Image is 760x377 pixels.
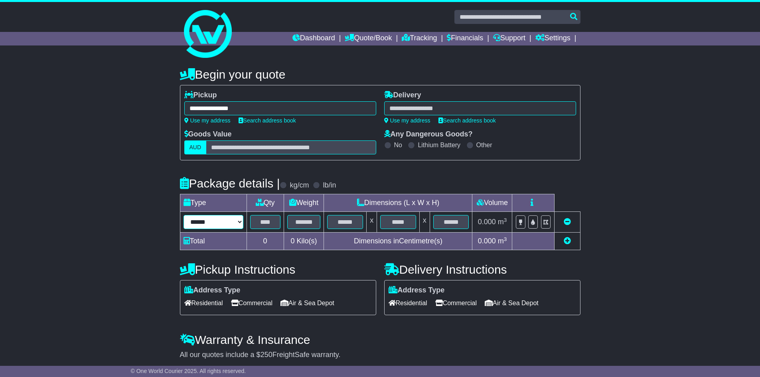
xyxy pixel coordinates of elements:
label: Address Type [184,286,241,295]
span: Air & Sea Depot [280,297,334,309]
td: Volume [472,194,512,212]
span: 0.000 [478,237,496,245]
span: Commercial [435,297,477,309]
a: Tracking [402,32,437,45]
span: 250 [261,351,272,359]
span: Commercial [231,297,272,309]
td: Weight [284,194,324,212]
td: x [419,212,430,233]
a: Search address book [239,117,296,124]
a: Settings [535,32,570,45]
span: © One World Courier 2025. All rights reserved. [131,368,246,374]
a: Add new item [564,237,571,245]
h4: Delivery Instructions [384,263,580,276]
a: Use my address [384,117,430,124]
div: All our quotes include a $ FreightSafe warranty. [180,351,580,359]
a: Use my address [184,117,231,124]
td: x [367,212,377,233]
h4: Pickup Instructions [180,263,376,276]
label: kg/cm [290,181,309,190]
span: Air & Sea Depot [485,297,539,309]
label: Goods Value [184,130,232,139]
label: Address Type [389,286,445,295]
td: Qty [247,194,284,212]
td: Total [180,233,247,250]
span: m [498,218,507,226]
h4: Warranty & Insurance [180,333,580,346]
td: Dimensions (L x W x H) [324,194,472,212]
label: Pickup [184,91,217,100]
h4: Begin your quote [180,68,580,81]
span: m [498,237,507,245]
span: 0 [290,237,294,245]
span: Residential [184,297,223,309]
a: Search address book [438,117,496,124]
a: Remove this item [564,218,571,226]
label: AUD [184,140,207,154]
h4: Package details | [180,177,280,190]
td: Kilo(s) [284,233,324,250]
td: Type [180,194,247,212]
td: 0 [247,233,284,250]
sup: 3 [504,217,507,223]
label: Delivery [384,91,421,100]
label: lb/in [323,181,336,190]
a: Dashboard [292,32,335,45]
span: Residential [389,297,427,309]
a: Support [493,32,525,45]
label: Other [476,141,492,149]
label: Any Dangerous Goods? [384,130,473,139]
a: Quote/Book [345,32,392,45]
label: Lithium Battery [418,141,460,149]
span: 0.000 [478,218,496,226]
a: Financials [447,32,483,45]
td: Dimensions in Centimetre(s) [324,233,472,250]
sup: 3 [504,236,507,242]
label: No [394,141,402,149]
